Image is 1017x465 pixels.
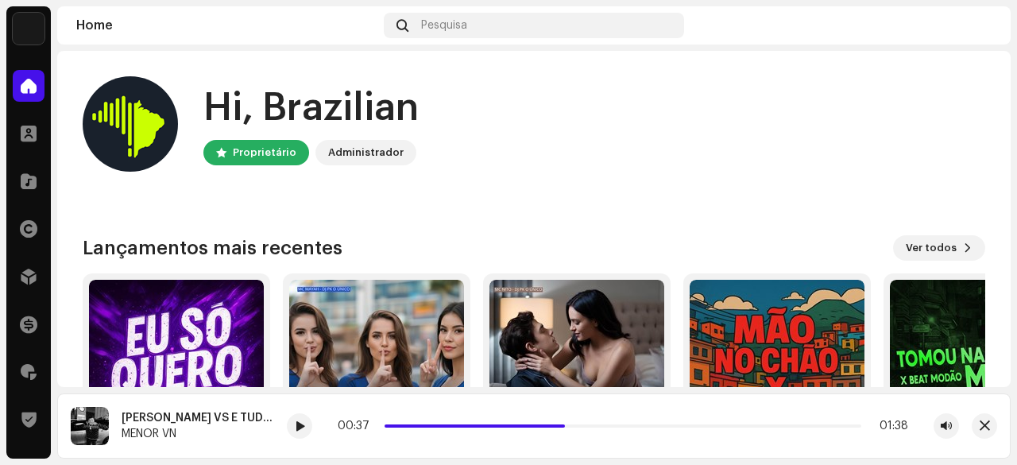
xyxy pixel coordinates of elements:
[328,143,404,162] div: Administrador
[76,19,377,32] div: Home
[690,280,864,455] img: cbbab22f-0a5e-4b90-9aae-f2147e4d4f33
[89,280,264,455] img: f01d4106-3757-4572-b9f3-8196ea741725
[868,420,908,432] div: 01:38
[906,232,957,264] span: Ver todos
[966,13,992,38] img: 7b092bcd-1f7b-44aa-9736-f4bc5021b2f1
[13,13,44,45] img: 71bf27a5-dd94-4d93-852c-61362381b7db
[203,83,419,134] div: Hi, Brazilian
[122,428,274,440] div: MENOR VN
[83,235,342,261] h3: Lançamentos mais recentes
[489,280,664,455] img: 01967401-f8cb-4d93-aaa5-efae01fa8692
[71,407,109,445] img: aabaee30-a9f7-431d-9f78-813e338b6423
[289,280,464,455] img: 1cc47003-afbc-4547-8814-c9beb15ac975
[233,143,296,162] div: Proprietário
[122,412,274,424] div: [PERSON_NAME] VS E TUDO PUTA
[338,420,378,432] div: 00:37
[893,235,985,261] button: Ver todos
[83,76,178,172] img: 7b092bcd-1f7b-44aa-9736-f4bc5021b2f1
[421,19,467,32] span: Pesquisa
